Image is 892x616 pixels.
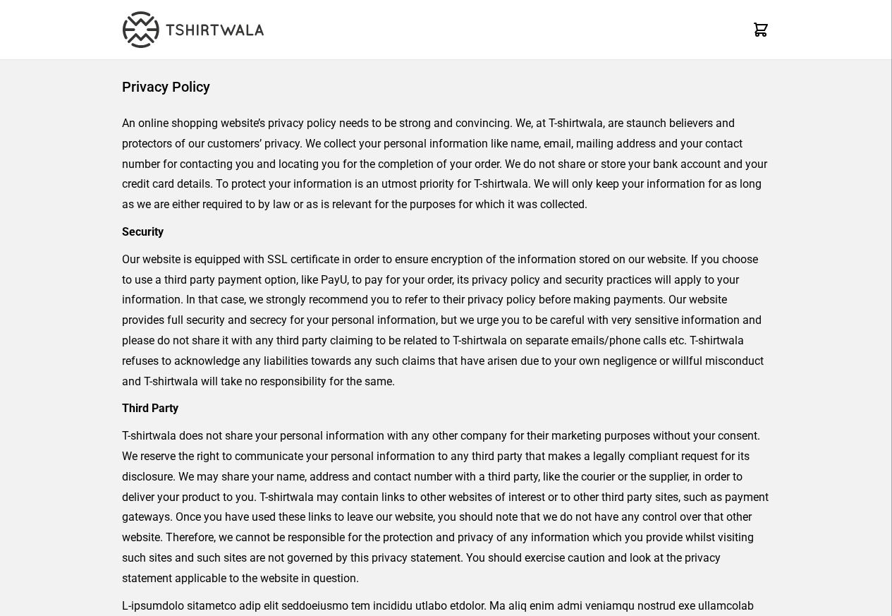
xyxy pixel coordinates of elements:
[122,225,164,238] strong: Security
[122,250,770,392] p: Our website is equipped with SSL certificate in order to ensure encryption of the information sto...
[122,426,770,588] p: T-shirtwala does not share your personal information with any other company for their marketing p...
[122,114,770,215] p: An online shopping website’s privacy policy needs to be strong and convincing. We, at T-shirtwala...
[122,401,178,415] strong: Third Party
[122,77,770,97] h1: Privacy Policy
[123,11,264,48] img: TW-LOGO-400-104.png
